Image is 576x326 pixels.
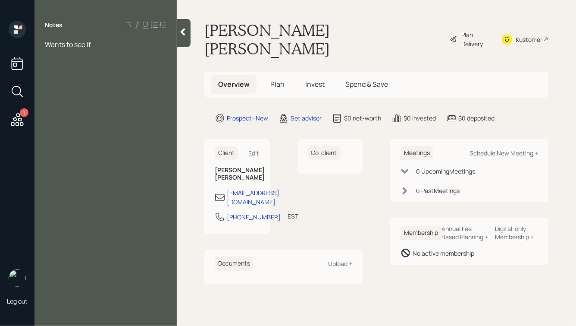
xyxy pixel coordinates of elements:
div: $0 deposited [458,114,495,123]
h6: Documents [215,256,254,271]
div: Set advisor [291,114,322,123]
div: $0 net-worth [344,114,381,123]
div: No active membership [413,249,474,258]
span: Invest [305,79,325,89]
span: Overview [218,79,250,89]
div: EST [288,212,298,221]
div: 0 Upcoming Meeting s [416,167,475,176]
div: Plan Delivery [462,30,491,48]
h6: Meetings [401,146,433,160]
div: Upload + [328,260,352,268]
div: [EMAIL_ADDRESS][DOMAIN_NAME] [227,188,279,206]
h6: Co-client [308,146,341,160]
img: hunter_neumayer.jpg [9,269,26,287]
div: Annual Fee Based Planning + [441,225,488,241]
h6: Client [215,146,238,160]
div: 1 [20,108,28,117]
span: Plan [270,79,285,89]
h6: Membership [401,226,441,240]
span: Spend & Save [345,79,388,89]
div: Log out [7,297,28,305]
div: Schedule New Meeting + [470,149,538,157]
div: Kustomer [516,35,542,44]
div: Edit [249,149,260,157]
div: 0 Past Meeting s [416,186,460,195]
div: Prospect · New [227,114,268,123]
label: Notes [45,21,63,29]
div: [PHONE_NUMBER] [227,212,281,222]
h1: [PERSON_NAME] [PERSON_NAME] [204,21,442,58]
span: Wants to see if [45,40,91,49]
h6: [PERSON_NAME] [PERSON_NAME] [215,167,260,181]
div: $0 invested [404,114,436,123]
div: Digital-only Membership + [495,225,538,241]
